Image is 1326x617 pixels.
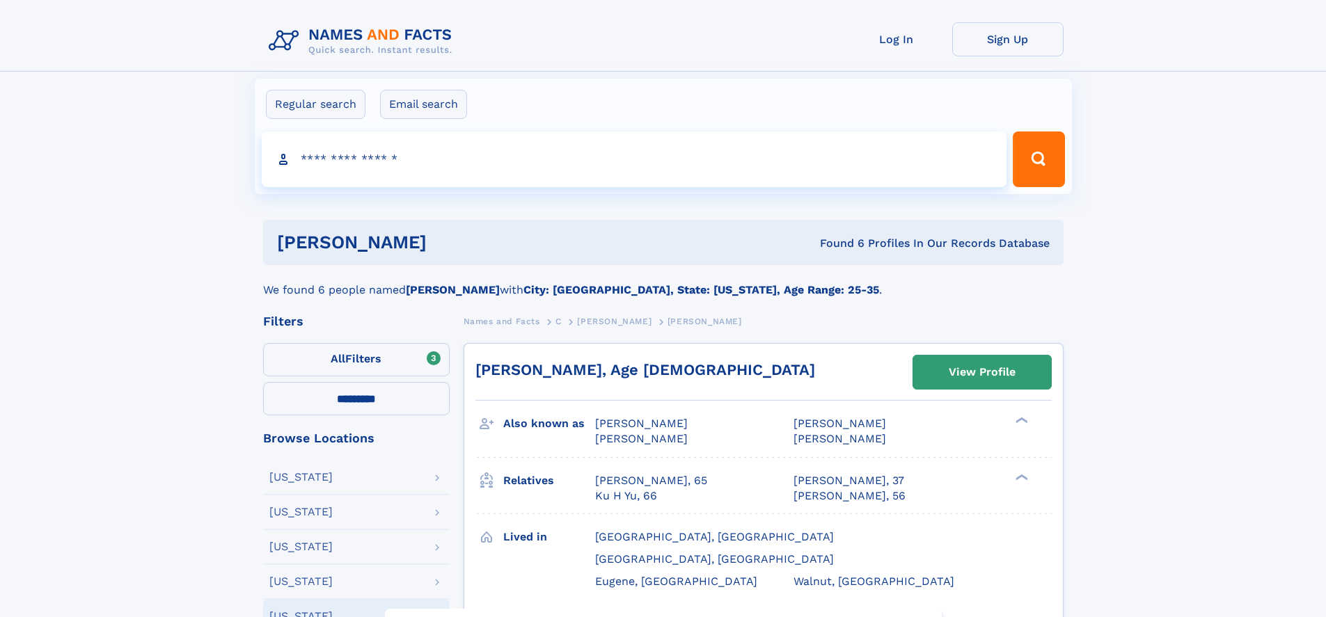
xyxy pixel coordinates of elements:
[794,432,886,445] span: [PERSON_NAME]
[263,22,464,60] img: Logo Names and Facts
[952,22,1064,56] a: Sign Up
[263,432,450,444] div: Browse Locations
[794,417,886,430] span: [PERSON_NAME]
[380,90,467,119] label: Email search
[555,316,562,326] span: C
[503,525,595,549] h3: Lived in
[595,473,707,488] a: [PERSON_NAME], 65
[503,412,595,435] h3: Also known as
[595,575,757,588] span: Eugene, [GEOGRAPHIC_DATA]
[794,473,904,488] a: [PERSON_NAME], 37
[277,234,624,251] h1: [PERSON_NAME]
[555,312,562,330] a: C
[841,22,952,56] a: Log In
[577,316,652,326] span: [PERSON_NAME]
[523,283,879,296] b: City: [GEOGRAPHIC_DATA], State: [US_STATE], Age Range: 25-35
[577,312,652,330] a: [PERSON_NAME]
[668,316,742,326] span: [PERSON_NAME]
[269,506,333,518] div: [US_STATE]
[269,576,333,587] div: [US_STATE]
[595,530,834,543] span: [GEOGRAPHIC_DATA], [GEOGRAPHIC_DATA]
[1012,416,1029,425] div: ❯
[263,343,450,376] label: Filters
[595,432,688,445] span: [PERSON_NAME]
[595,417,688,430] span: [PERSON_NAME]
[266,90,365,119] label: Regular search
[1012,472,1029,481] div: ❯
[263,315,450,328] div: Filters
[794,488,906,504] a: [PERSON_NAME], 56
[406,283,500,296] b: [PERSON_NAME]
[262,131,1007,187] input: search input
[263,265,1064,298] div: We found 6 people named with .
[1013,131,1064,187] button: Search Button
[503,469,595,492] h3: Relatives
[595,552,834,566] span: [GEOGRAPHIC_DATA], [GEOGRAPHIC_DATA]
[331,352,345,365] span: All
[269,472,333,483] div: [US_STATE]
[913,355,1051,389] a: View Profile
[595,488,657,504] a: Ku H Yu, 66
[623,236,1050,251] div: Found 6 Profiles In Our Records Database
[269,541,333,552] div: [US_STATE]
[949,356,1016,388] div: View Profile
[475,361,815,378] a: [PERSON_NAME], Age [DEMOGRAPHIC_DATA]
[794,575,954,588] span: Walnut, [GEOGRAPHIC_DATA]
[464,312,540,330] a: Names and Facts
